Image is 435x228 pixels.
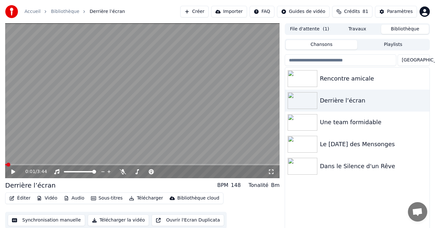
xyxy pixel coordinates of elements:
div: Rencontre amicale [320,74,427,83]
div: / [25,168,41,175]
button: Importer [211,6,247,17]
a: Accueil [25,8,41,15]
div: 148 [231,181,241,189]
span: 81 [362,8,368,15]
div: Derrière l’écran [5,181,55,190]
button: Créer [180,6,209,17]
div: Dans le Silence d'un Rêve [320,162,427,171]
span: 3:44 [37,168,47,175]
button: Télécharger la vidéo [88,214,149,226]
button: FAQ [250,6,274,17]
button: Travaux [333,25,381,34]
span: 0:01 [25,168,35,175]
button: Chansons [286,40,357,49]
span: ( 1 ) [323,26,329,32]
button: Sous-titres [88,194,125,203]
button: Télécharger [126,194,165,203]
button: Bibliothèque [381,25,429,34]
img: youka [5,5,18,18]
button: Playlists [357,40,429,49]
button: Crédits81 [332,6,372,17]
div: Derrière l’écran [320,96,427,105]
button: Paramètres [375,6,417,17]
span: Crédits [344,8,360,15]
button: Guides de vidéo [277,6,330,17]
a: Bibliothèque [51,8,79,15]
button: Audio [61,194,87,203]
nav: breadcrumb [25,8,125,15]
div: Ouvrir le chat [408,202,427,222]
div: Le [DATE] des Mensonges [320,140,427,149]
div: Bm [271,181,280,189]
button: Éditer [7,194,33,203]
button: Synchronisation manuelle [8,214,85,226]
button: Vidéo [34,194,60,203]
div: Bibliothèque cloud [177,195,219,201]
div: Paramètres [387,8,413,15]
div: Tonalité [249,181,269,189]
div: BPM [217,181,228,189]
div: Une team formidable [320,118,427,127]
button: File d'attente [286,25,333,34]
span: Derrière l’écran [90,8,125,15]
button: Ouvrir l'Ecran Duplicata [152,214,224,226]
